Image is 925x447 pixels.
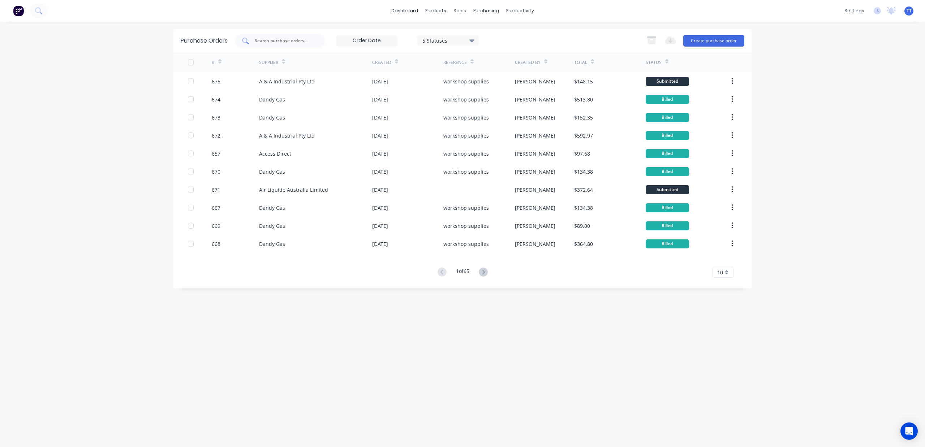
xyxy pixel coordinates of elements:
div: [PERSON_NAME] [515,132,555,139]
div: 673 [212,114,220,121]
div: workshop supplies [443,240,489,248]
div: $152.35 [574,114,593,121]
div: Dandy Gas [259,168,285,175]
div: 674 [212,96,220,103]
div: [DATE] [372,78,388,85]
div: $97.68 [574,150,590,157]
div: A & A Industrial Pty Ltd [259,132,315,139]
div: workshop supplies [443,114,489,121]
div: [DATE] [372,114,388,121]
div: purchasing [470,5,503,16]
div: $134.38 [574,204,593,212]
div: $372.64 [574,186,593,194]
div: $134.38 [574,168,593,175]
div: Air Liquide Australia Limited [259,186,328,194]
div: [DATE] [372,240,388,248]
div: Dandy Gas [259,222,285,230]
div: $148.15 [574,78,593,85]
div: A & A Industrial Pty Ltd [259,78,315,85]
div: Billed [646,95,689,104]
div: 667 [212,204,220,212]
div: Billed [646,167,689,176]
div: 668 [212,240,220,248]
div: Access Direct [259,150,291,157]
div: Dandy Gas [259,96,285,103]
div: Submitted [646,185,689,194]
div: Billed [646,203,689,212]
div: Billed [646,239,689,248]
div: workshop supplies [443,132,489,139]
div: workshop supplies [443,168,489,175]
span: 10 [717,269,723,276]
div: [DATE] [372,132,388,139]
div: Reference [443,59,467,66]
div: 670 [212,168,220,175]
div: products [422,5,450,16]
div: [DATE] [372,168,388,175]
div: [DATE] [372,222,388,230]
div: 1 of 65 [456,267,469,278]
div: $89.00 [574,222,590,230]
div: productivity [503,5,538,16]
div: [PERSON_NAME] [515,186,555,194]
a: dashboard [388,5,422,16]
div: 672 [212,132,220,139]
div: $592.97 [574,132,593,139]
div: settings [841,5,868,16]
div: 671 [212,186,220,194]
div: [DATE] [372,186,388,194]
div: [PERSON_NAME] [515,204,555,212]
div: workshop supplies [443,150,489,157]
span: TT [907,8,912,14]
button: Create purchase order [683,35,744,47]
div: workshop supplies [443,222,489,230]
div: Dandy Gas [259,114,285,121]
div: # [212,59,215,66]
div: Dandy Gas [259,204,285,212]
div: Open Intercom Messenger [900,422,918,440]
div: Total [574,59,587,66]
div: [PERSON_NAME] [515,240,555,248]
div: [PERSON_NAME] [515,78,555,85]
div: Status [646,59,662,66]
div: workshop supplies [443,96,489,103]
div: Billed [646,149,689,158]
div: Billed [646,221,689,230]
div: [PERSON_NAME] [515,222,555,230]
div: [PERSON_NAME] [515,96,555,103]
div: [DATE] [372,204,388,212]
div: sales [450,5,470,16]
div: 669 [212,222,220,230]
div: Submitted [646,77,689,86]
div: [DATE] [372,96,388,103]
div: [PERSON_NAME] [515,150,555,157]
div: 5 Statuses [422,36,474,44]
div: Supplier [259,59,278,66]
div: Dandy Gas [259,240,285,248]
div: workshop supplies [443,204,489,212]
div: [DATE] [372,150,388,157]
div: $513.80 [574,96,593,103]
div: Billed [646,113,689,122]
div: Billed [646,131,689,140]
div: 675 [212,78,220,85]
div: Created [372,59,391,66]
div: Purchase Orders [181,36,228,45]
div: [PERSON_NAME] [515,168,555,175]
input: Order Date [336,35,397,46]
div: $364.80 [574,240,593,248]
div: [PERSON_NAME] [515,114,555,121]
img: Factory [13,5,24,16]
div: workshop supplies [443,78,489,85]
div: Created By [515,59,541,66]
input: Search purchase orders... [254,37,314,44]
div: 657 [212,150,220,157]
